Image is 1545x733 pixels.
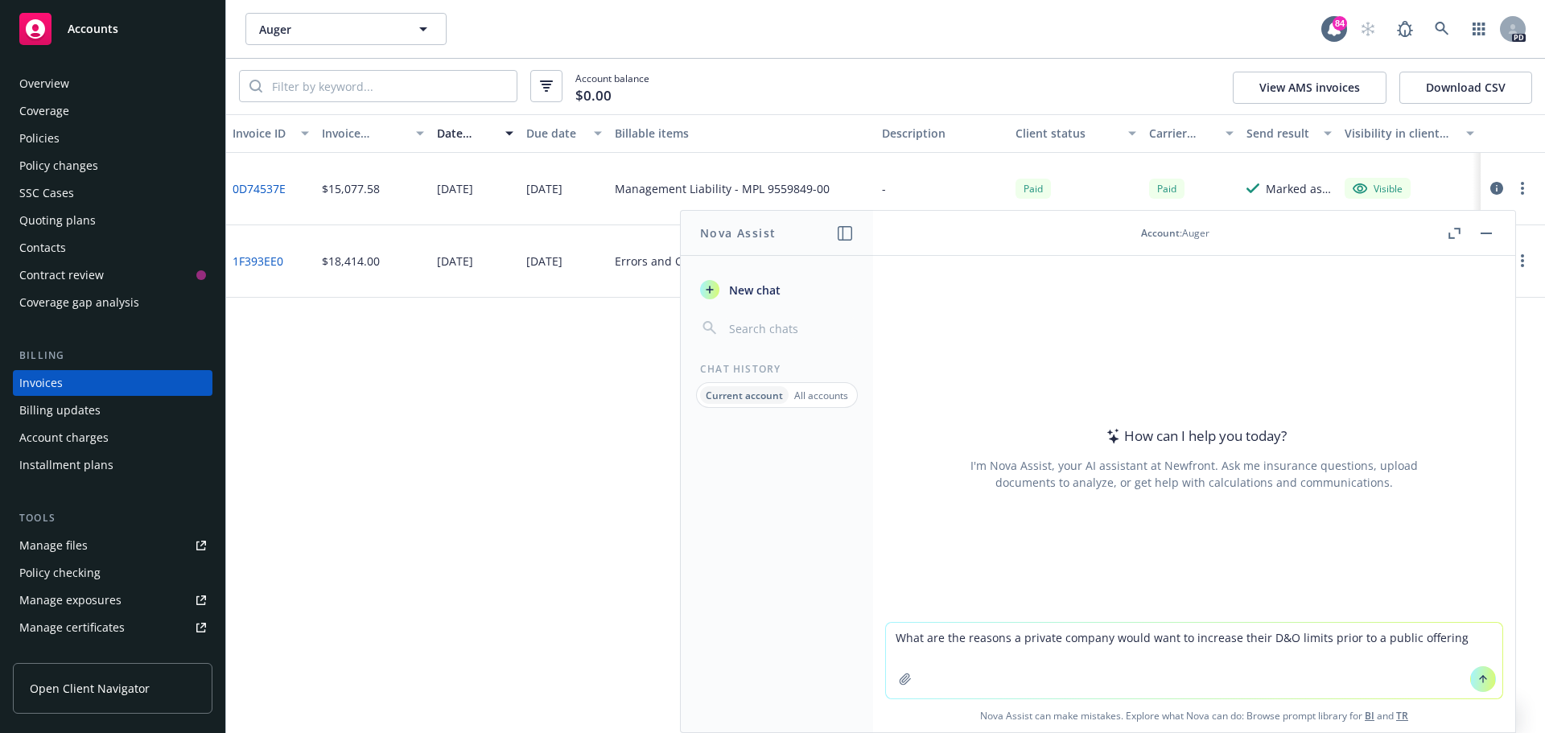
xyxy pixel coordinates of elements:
[13,6,212,51] a: Accounts
[700,224,776,241] h1: Nova Assist
[1463,13,1495,45] a: Switch app
[262,71,517,101] input: Filter by keyword...
[13,98,212,124] a: Coverage
[233,125,291,142] div: Invoice ID
[322,125,407,142] div: Invoice amount
[1426,13,1458,45] a: Search
[13,290,212,315] a: Coverage gap analysis
[1233,72,1386,104] button: View AMS invoices
[1333,16,1347,31] div: 84
[526,125,585,142] div: Due date
[13,153,212,179] a: Policy changes
[19,560,101,586] div: Policy checking
[875,114,1009,153] button: Description
[1016,125,1119,142] div: Client status
[882,180,886,197] div: -
[1141,226,1209,240] div: : Auger
[1240,114,1338,153] button: Send result
[233,180,286,197] a: 0D74537E
[1396,709,1408,723] a: TR
[880,699,1509,732] span: Nova Assist can make mistakes. Explore what Nova can do: Browse prompt library for and
[882,125,1003,142] div: Description
[1389,13,1421,45] a: Report a Bug
[259,21,398,38] span: Auger
[13,587,212,613] a: Manage exposures
[19,290,139,315] div: Coverage gap analysis
[13,425,212,451] a: Account charges
[526,180,562,197] div: [DATE]
[19,126,60,151] div: Policies
[245,13,447,45] button: Auger
[322,180,380,197] div: $15,077.58
[19,235,66,261] div: Contacts
[615,125,869,142] div: Billable items
[726,317,854,340] input: Search chats
[19,180,74,206] div: SSC Cases
[13,510,212,526] div: Tools
[68,23,118,35] span: Accounts
[1352,13,1384,45] a: Start snowing
[13,560,212,586] a: Policy checking
[575,85,612,106] span: $0.00
[615,180,830,197] div: Management Liability - MPL 9559849-00
[226,114,315,153] button: Invoice ID
[13,208,212,233] a: Quoting plans
[1353,181,1403,196] div: Visible
[681,362,873,376] div: Chat History
[526,253,562,270] div: [DATE]
[315,114,431,153] button: Invoice amount
[694,275,860,304] button: New chat
[1016,179,1051,199] div: Paid
[437,180,473,197] div: [DATE]
[19,71,69,97] div: Overview
[13,615,212,640] a: Manage certificates
[30,680,150,697] span: Open Client Navigator
[13,262,212,288] a: Contract review
[19,208,96,233] div: Quoting plans
[13,642,212,668] a: Manage BORs
[19,615,125,640] div: Manage certificates
[968,457,1420,491] div: I'm Nova Assist, your AI assistant at Newfront. Ask me insurance questions, upload documents to a...
[1338,114,1481,153] button: Visibility in client dash
[19,452,113,478] div: Installment plans
[13,180,212,206] a: SSC Cases
[19,370,63,396] div: Invoices
[437,125,496,142] div: Date issued
[19,425,109,451] div: Account charges
[431,114,520,153] button: Date issued
[13,397,212,423] a: Billing updates
[19,153,98,179] div: Policy changes
[1149,179,1184,199] div: Paid
[13,348,212,364] div: Billing
[13,235,212,261] a: Contacts
[13,126,212,151] a: Policies
[1009,114,1143,153] button: Client status
[19,262,104,288] div: Contract review
[1141,226,1180,240] span: Account
[1143,114,1241,153] button: Carrier status
[13,370,212,396] a: Invoices
[726,282,781,299] span: New chat
[575,72,649,101] span: Account balance
[19,642,95,668] div: Manage BORs
[615,253,858,270] div: Errors and Omissions Cyber - ACL1263209 00
[1246,125,1314,142] div: Send result
[608,114,875,153] button: Billable items
[1345,125,1456,142] div: Visibility in client dash
[249,80,262,93] svg: Search
[19,533,88,558] div: Manage files
[322,253,380,270] div: $18,414.00
[1365,709,1374,723] a: BI
[1149,125,1217,142] div: Carrier status
[1266,180,1332,197] div: Marked as sent
[886,623,1502,698] textarea: What are the reasons a private company would want to increase their D&O limits prior to a public ...
[233,253,283,270] a: 1F393EE0
[13,71,212,97] a: Overview
[19,397,101,423] div: Billing updates
[13,452,212,478] a: Installment plans
[794,389,848,402] p: All accounts
[520,114,609,153] button: Due date
[437,253,473,270] div: [DATE]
